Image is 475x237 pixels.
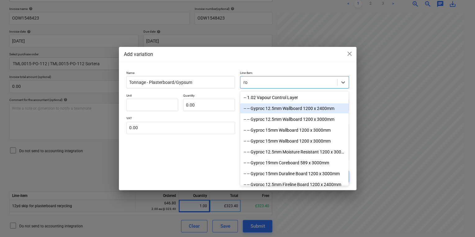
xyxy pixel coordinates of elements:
[126,93,178,99] p: Unit
[240,114,349,124] div: -- -- Gyproc 12.5mm Wallboard 1200 x 3000mm
[346,50,353,57] span: close
[240,71,349,76] p: Line-item
[346,50,353,60] div: close
[240,147,349,157] div: -- -- Gyproc 12.5mm Moisture Resistant 1200 x 3000mm
[240,125,349,135] div: -- -- Gyproc 15mm Wallboard 1200 x 3000mm
[240,158,349,168] div: -- -- Gyproc 19mm Coreboard 589 x 3000mm
[183,93,235,99] p: Quantity
[240,103,349,113] div: -- -- Gyproc 12.5mm Wallboard 1200 x 2400mm
[444,207,475,237] iframe: Chat Widget
[240,180,349,189] div: -- -- Gyproc 12.5mm Fireline Board 1200 x 2400mm
[126,116,235,121] p: VAT
[124,51,351,58] div: Add variation
[240,93,349,103] div: -- 1.02 Vapour Control Layer
[240,169,349,179] div: -- -- Gyproc 15mm Duraline Board 1200 x 3000mm
[240,136,349,146] div: -- -- Gyproc 15mm Wallboard 1200 x 3000mm
[126,71,235,76] p: Name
